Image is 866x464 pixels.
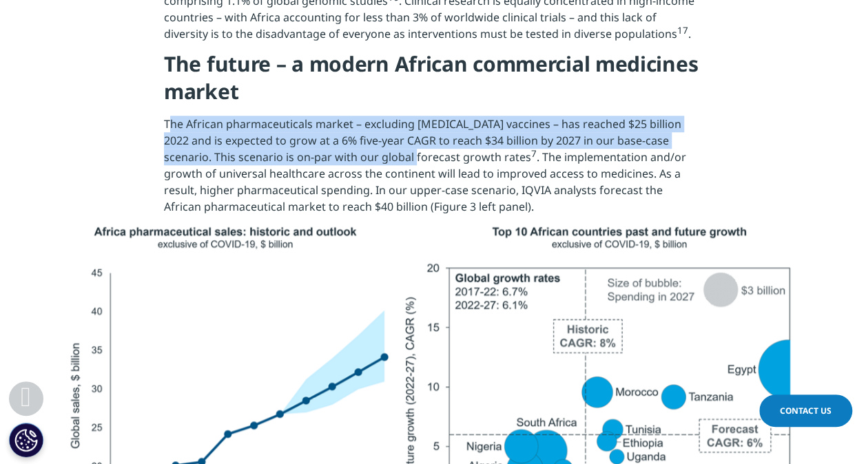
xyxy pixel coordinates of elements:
[759,394,852,427] a: Contact Us
[164,116,702,223] p: The African pharmaceuticals market – excluding [MEDICAL_DATA] vaccines – has reached $25 billion ...
[677,23,688,36] sup: 17
[531,147,537,159] sup: 7
[164,50,702,116] h4: The future – a modern African commercial medicines market
[9,423,43,457] button: Cookies Settings
[780,405,832,416] span: Contact Us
